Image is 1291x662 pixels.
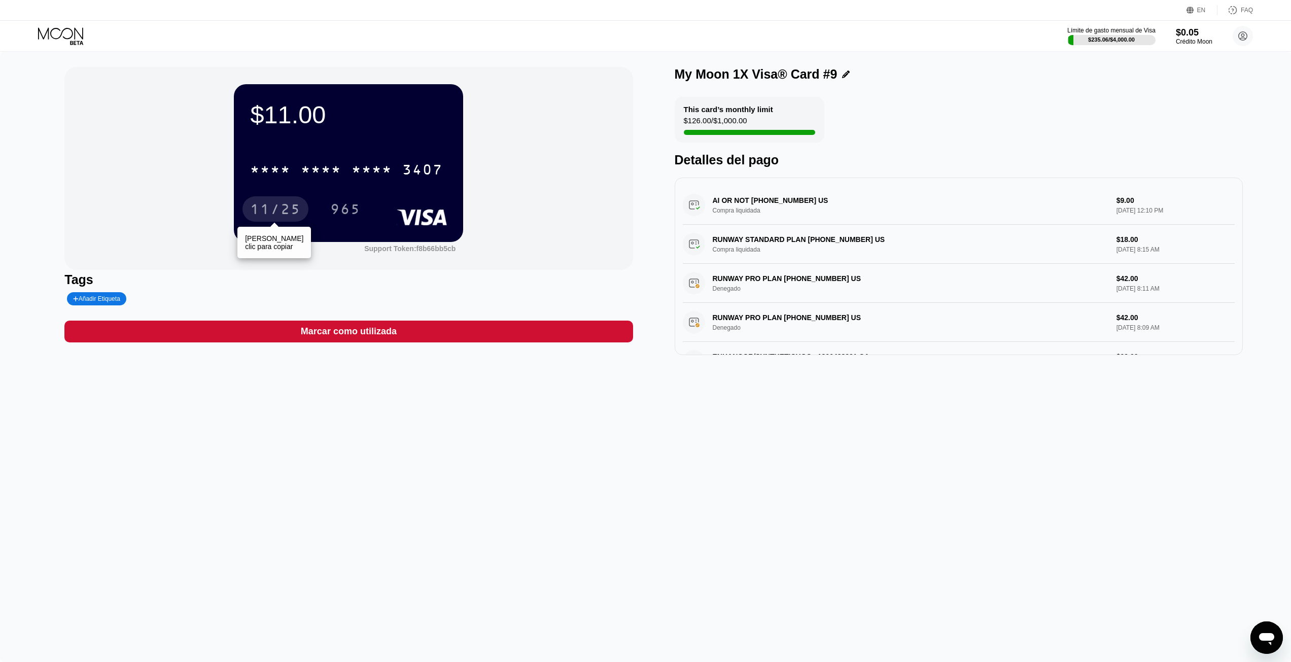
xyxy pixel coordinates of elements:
div: $11.00 [250,100,447,129]
div: $126.00 / $1,000.00 [684,116,747,130]
div: FAQ [1217,5,1253,15]
div: Support Token:f8b66bb5cb [364,245,456,253]
div: $0.05 [1176,27,1212,38]
div: $0.05Crédito Moon [1176,27,1212,45]
div: Support Token: f8b66bb5cb [364,245,456,253]
div: Añadir Etiqueta [67,292,126,305]
iframe: Botón para iniciar la ventana de mensajería [1250,621,1283,654]
div: 3407 [402,163,443,179]
div: Añadir Etiqueta [73,295,120,302]
div: Marcar como utilizada [301,326,397,337]
div: This card’s monthly limit [684,105,773,114]
div: 11/25 [242,196,308,222]
div: My Moon 1X Visa® Card #9 [675,67,838,82]
div: Límite de gasto mensual de Visa [1067,27,1156,34]
div: Detalles del pago [675,153,1243,167]
div: EN [1197,7,1206,14]
div: FAQ [1241,7,1253,14]
div: Crédito Moon [1176,38,1212,45]
div: Marcar como utilizada [64,321,633,342]
div: $235.06 / $4,000.00 [1088,37,1135,43]
div: 11/25 [250,202,301,219]
div: Tags [64,272,633,287]
div: [PERSON_NAME] clic para copiar [245,234,303,251]
div: 965 [330,202,361,219]
div: Límite de gasto mensual de Visa$235.06/$4,000.00 [1067,27,1156,45]
div: 965 [323,196,368,222]
div: EN [1187,5,1217,15]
